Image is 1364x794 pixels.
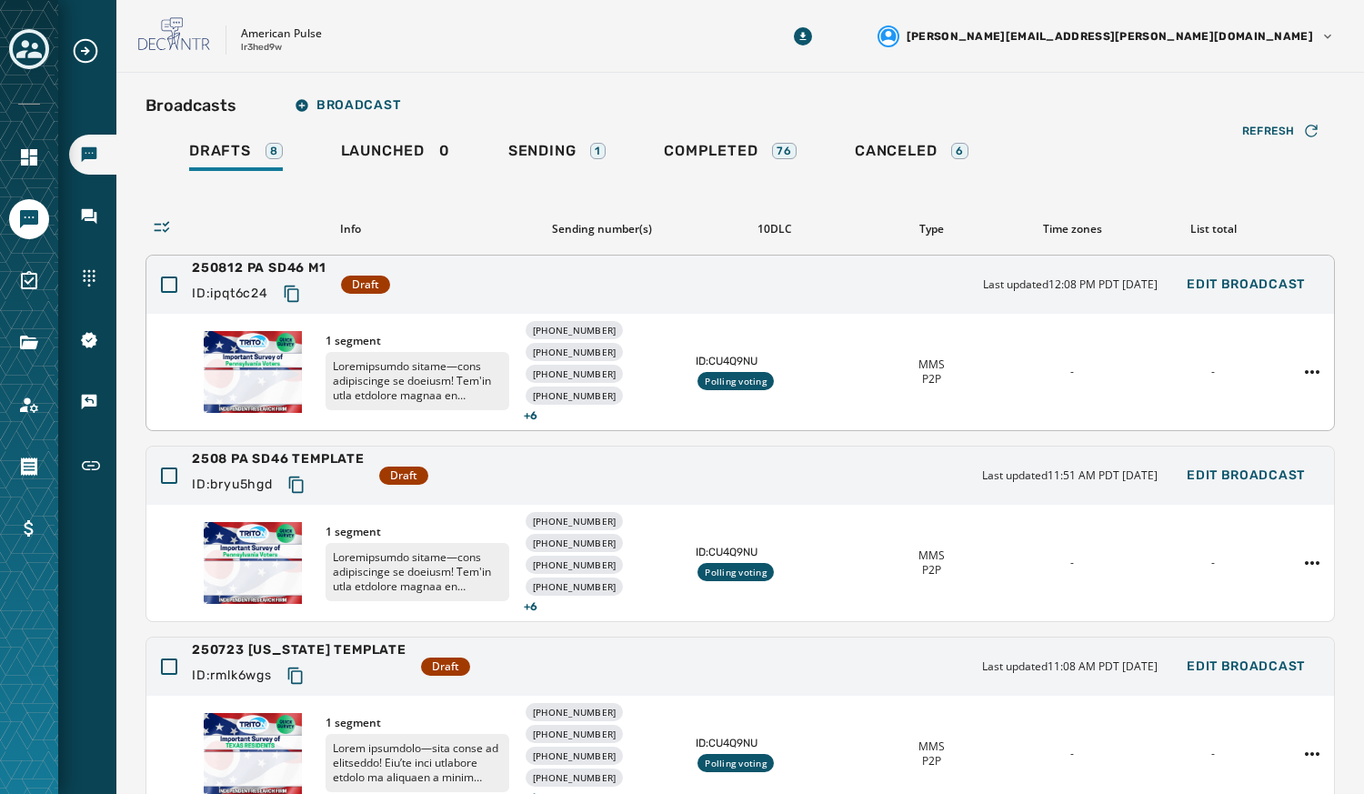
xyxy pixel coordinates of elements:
[922,372,941,387] span: P2P
[192,476,273,494] span: ID: bryu5hgd
[326,543,509,601] p: Loremipsumdo sitame—cons adipiscinge se doeiusm! Tem'in utla etdolore magnaa en adminimveni qu n ...
[1187,659,1305,674] span: Edit Broadcast
[696,736,853,750] span: ID: CU4Q9NU
[1228,116,1335,146] button: Refresh
[1149,556,1276,570] div: -
[868,222,995,236] div: Type
[951,143,968,159] div: 6
[69,320,116,360] a: Navigate to 10DLC Registration
[192,259,326,277] span: 250812 PA SD46 M1
[922,754,941,769] span: P2P
[326,133,465,175] a: Launched0
[1008,365,1135,379] div: -
[1172,648,1319,685] button: Edit Broadcast
[1150,222,1277,236] div: List total
[241,26,322,41] p: American Pulse
[526,387,624,405] div: [PHONE_NUMBER]
[526,512,624,530] div: [PHONE_NUMBER]
[204,331,302,413] img: Thumbnail
[9,29,49,69] button: Toggle account select drawer
[696,545,853,559] span: ID: CU4Q9NU
[9,447,49,487] a: Navigate to Orders
[1298,739,1327,769] button: 250723 Texas TEMPLATE action menu
[870,18,1342,55] button: User settings
[697,372,774,390] div: Polling voting
[508,142,577,160] span: Sending
[9,137,49,177] a: Navigate to Home
[918,357,945,372] span: MMS
[772,143,797,159] div: 76
[352,277,379,292] span: Draft
[526,703,624,721] div: [PHONE_NUMBER]
[1149,365,1276,379] div: -
[266,143,283,159] div: 8
[787,20,819,53] button: Download Menu
[69,135,116,175] a: Navigate to Broadcasts
[341,142,450,171] div: 0
[1187,468,1305,483] span: Edit Broadcast
[524,408,681,423] span: + 6
[326,352,509,410] p: Loremipsumdo sitame—cons adipiscinge se doeiusm! Tem'in utla etdolore magnaa en adminimveni qu n ...
[192,285,268,303] span: ID: ipqt6c24
[664,142,757,160] span: Completed
[526,578,624,596] div: [PHONE_NUMBER]
[326,716,509,730] span: 1 segment
[526,725,624,743] div: [PHONE_NUMBER]
[69,196,116,236] a: Navigate to Inbox
[1149,747,1276,761] div: -
[855,142,937,160] span: Canceled
[526,365,624,383] div: [PHONE_NUMBER]
[922,563,941,578] span: P2P
[279,659,312,692] button: Copy text to clipboard
[697,754,774,772] div: Polling voting
[526,556,624,574] div: [PHONE_NUMBER]
[907,29,1313,44] span: [PERSON_NAME][EMAIL_ADDRESS][PERSON_NAME][DOMAIN_NAME]
[204,522,302,604] img: Thumbnail
[276,277,308,310] button: Copy text to clipboard
[1172,457,1319,494] button: Edit Broadcast
[69,444,116,487] a: Navigate to Short Links
[1172,266,1319,303] button: Edit Broadcast
[494,133,620,175] a: Sending1
[189,142,251,160] span: Drafts
[1298,548,1327,578] button: 2508 PA SD46 TEMPLATE action menu
[326,334,509,348] span: 1 segment
[982,659,1158,674] span: Last updated 11:08 AM PDT [DATE]
[341,142,425,160] span: Launched
[9,323,49,363] a: Navigate to Files
[696,222,854,236] div: 10DLC
[69,382,116,422] a: Navigate to Keywords & Responders
[71,36,115,65] button: Expand sub nav menu
[840,133,983,175] a: Canceled6
[390,468,417,483] span: Draft
[280,468,313,501] button: Copy text to clipboard
[432,659,459,674] span: Draft
[280,87,415,124] button: Broadcast
[523,222,681,236] div: Sending number(s)
[326,734,509,792] p: Lorem ipsumdolo—sita conse ad elitseddo! Eiu’te inci utlabore etdolo ma aliquaen a minim veniamqu...
[1187,277,1305,292] span: Edit Broadcast
[1009,222,1136,236] div: Time zones
[526,534,624,552] div: [PHONE_NUMBER]
[241,41,282,55] p: lr3hed9w
[590,143,606,159] div: 1
[9,261,49,301] a: Navigate to Surveys
[192,641,406,659] span: 250723 [US_STATE] TEMPLATE
[697,563,774,581] div: Polling voting
[192,667,272,685] span: ID: rmlk6wgs
[526,343,624,361] div: [PHONE_NUMBER]
[192,450,365,468] span: 2508 PA SD46 TEMPLATE
[9,199,49,239] a: Navigate to Messaging
[69,258,116,298] a: Navigate to Sending Numbers
[526,747,624,765] div: [PHONE_NUMBER]
[295,98,400,113] span: Broadcast
[983,277,1158,292] span: Last updated 12:08 PM PDT [DATE]
[1008,747,1135,761] div: -
[9,385,49,425] a: Navigate to Account
[193,222,508,236] div: Info
[918,739,945,754] span: MMS
[524,599,681,614] span: + 6
[1298,357,1327,387] button: 250812 PA SD46 M1 action menu
[9,508,49,548] a: Navigate to Billing
[326,525,509,539] span: 1 segment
